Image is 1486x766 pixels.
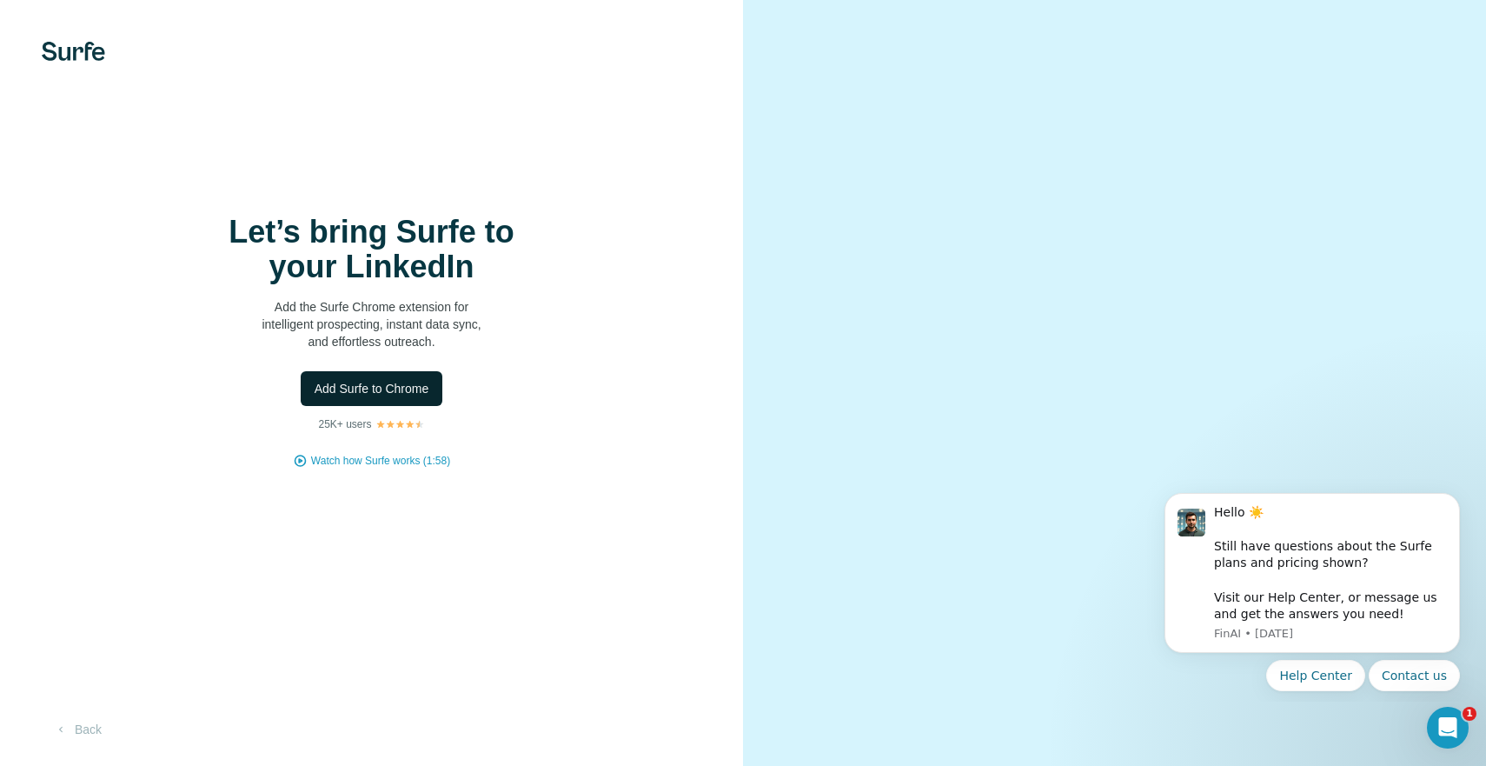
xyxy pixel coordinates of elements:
[198,298,546,350] p: Add the Surfe Chrome extension for intelligent prospecting, instant data sync, and effortless out...
[1463,707,1476,721] span: 1
[1138,477,1486,702] iframe: Intercom notifications message
[198,215,546,284] h1: Let’s bring Surfe to your LinkedIn
[1427,707,1469,749] iframe: Intercom live chat
[315,380,429,397] span: Add Surfe to Chrome
[42,42,105,61] img: Surfe's logo
[318,416,371,432] p: 25K+ users
[311,453,450,469] button: Watch how Surfe works (1:58)
[301,371,443,406] button: Add Surfe to Chrome
[42,714,114,745] button: Back
[375,419,425,430] img: Rating Stars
